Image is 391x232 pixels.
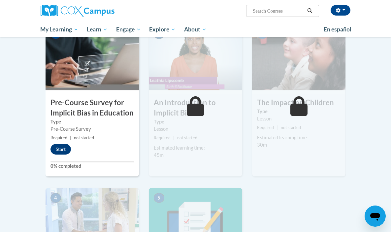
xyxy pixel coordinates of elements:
[257,108,341,115] label: Type
[252,7,305,15] input: Search Courses
[41,5,137,17] a: Cox Campus
[149,25,176,33] span: Explore
[154,135,171,140] span: Required
[50,125,134,133] div: Pre-Course Survey
[177,135,197,140] span: not started
[257,142,267,148] span: 30m
[154,193,164,203] span: 5
[82,22,112,37] a: Learn
[112,22,145,37] a: Engage
[180,22,211,37] a: About
[46,98,139,118] h3: Pre-Course Survey for Implicit Bias in Education
[154,152,164,158] span: 45m
[257,134,341,141] div: Estimated learning time:
[46,24,139,90] img: Course Image
[50,193,61,203] span: 4
[319,23,356,36] a: En español
[324,26,351,33] span: En español
[184,25,207,33] span: About
[36,22,356,37] div: Main menu
[116,25,141,33] span: Engage
[365,206,386,227] iframe: Button to launch messaging window
[40,25,78,33] span: My Learning
[331,5,350,16] button: Account Settings
[50,144,71,155] button: Start
[74,135,94,140] span: not started
[50,135,67,140] span: Required
[149,98,242,118] h3: An Introduction to Implicit Bias
[145,22,180,37] a: Explore
[154,144,237,152] div: Estimated learning time:
[41,5,114,17] img: Cox Campus
[87,25,108,33] span: Learn
[252,24,345,90] img: Course Image
[154,125,237,133] div: Lesson
[50,118,134,125] label: Type
[257,125,274,130] span: Required
[173,135,175,140] span: |
[305,7,315,15] button: Search
[149,24,242,90] img: Course Image
[257,115,341,122] div: Lesson
[277,125,278,130] span: |
[154,118,237,125] label: Type
[252,98,345,108] h3: The Impact on Children
[281,125,301,130] span: not started
[50,162,134,170] label: 0% completed
[70,135,71,140] span: |
[36,22,83,37] a: My Learning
